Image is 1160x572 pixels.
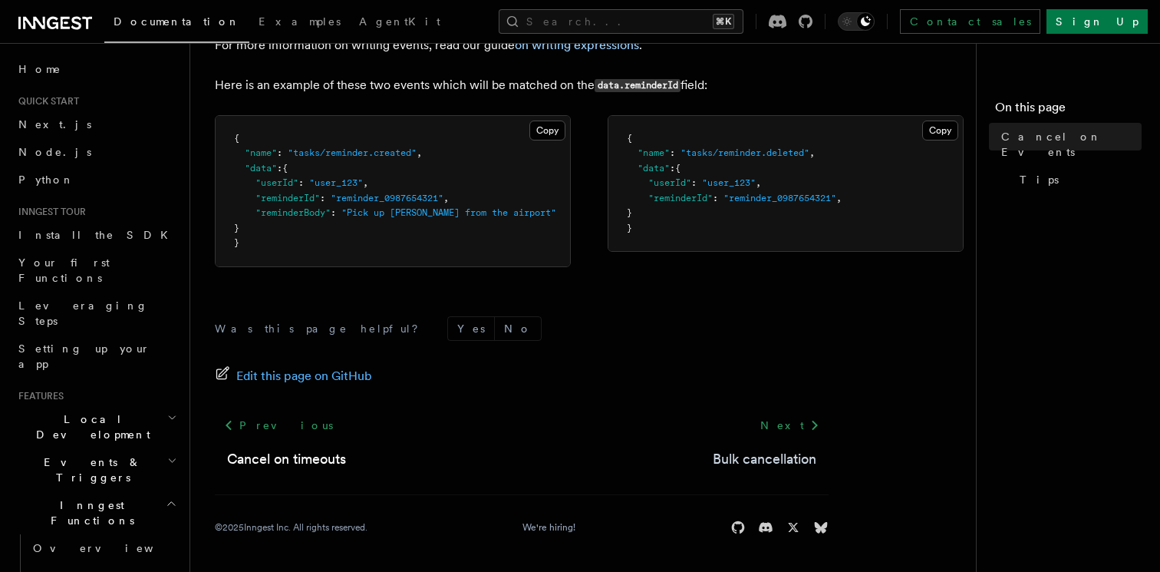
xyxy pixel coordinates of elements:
[298,177,304,188] span: :
[234,133,239,144] span: {
[648,193,713,203] span: "reminderId"
[12,221,180,249] a: Install the SDK
[417,147,422,158] span: ,
[713,193,718,203] span: :
[12,498,166,528] span: Inngest Functions
[648,177,691,188] span: "userId"
[215,74,829,97] p: Here is an example of these two events which will be matched on the field:
[1046,9,1148,34] a: Sign Up
[255,177,298,188] span: "userId"
[215,521,367,534] div: © 2025 Inngest Inc. All rights reserved.
[234,223,239,233] span: }
[331,207,336,218] span: :
[18,61,61,77] span: Home
[995,98,1142,123] h4: On this page
[1020,172,1059,187] span: Tips
[670,163,675,174] span: :
[12,448,180,491] button: Events & Triggers
[309,177,363,188] span: "user_123"
[236,365,372,387] span: Edit this page on GitHub
[12,491,180,534] button: Inngest Functions
[443,193,449,203] span: ,
[18,299,148,327] span: Leveraging Steps
[670,147,675,158] span: :
[900,9,1040,34] a: Contact sales
[499,9,743,34] button: Search...⌘K
[838,12,875,31] button: Toggle dark mode
[18,256,110,284] span: Your first Functions
[1013,166,1142,193] a: Tips
[215,412,341,439] a: Previous
[751,412,829,439] a: Next
[12,138,180,166] a: Node.js
[12,412,167,442] span: Local Development
[627,207,632,218] span: }
[922,121,958,141] button: Copy
[245,163,277,174] span: "data"
[448,317,494,340] button: Yes
[350,5,450,41] a: AgentKit
[515,38,639,52] a: on writing expressions
[363,177,368,188] span: ,
[12,166,180,193] a: Python
[638,163,670,174] span: "data"
[341,207,556,218] span: "Pick up [PERSON_NAME] from the airport"
[681,147,809,158] span: "tasks/reminder.deleted"
[627,133,632,144] span: {
[713,14,734,29] kbd: ⌘K
[495,317,541,340] button: No
[320,193,325,203] span: :
[12,111,180,138] a: Next.js
[12,405,180,448] button: Local Development
[27,534,180,562] a: Overview
[12,455,167,485] span: Events & Triggers
[331,193,443,203] span: "reminder_0987654321"
[12,390,64,402] span: Features
[259,15,341,28] span: Examples
[702,177,756,188] span: "user_123"
[836,193,842,203] span: ,
[627,223,632,233] span: }
[277,147,282,158] span: :
[215,35,829,56] p: For more information on writing events, read our guide .
[18,174,74,186] span: Python
[995,123,1142,166] a: Cancel on Events
[249,5,350,41] a: Examples
[756,177,761,188] span: ,
[12,249,180,292] a: Your first Functions
[18,118,91,131] span: Next.js
[359,15,440,28] span: AgentKit
[1001,129,1142,160] span: Cancel on Events
[713,448,816,470] a: Bulk cancellation
[691,177,697,188] span: :
[12,55,180,83] a: Home
[215,321,429,336] p: Was this page helpful?
[282,163,288,174] span: {
[18,146,91,158] span: Node.js
[277,163,282,174] span: :
[18,342,150,370] span: Setting up your app
[12,95,79,107] span: Quick start
[529,121,565,141] button: Copy
[723,193,836,203] span: "reminder_0987654321"
[12,206,86,218] span: Inngest tour
[215,365,372,387] a: Edit this page on GitHub
[12,335,180,378] a: Setting up your app
[522,521,575,534] a: We're hiring!
[288,147,417,158] span: "tasks/reminder.created"
[18,229,177,241] span: Install the SDK
[638,147,670,158] span: "name"
[255,193,320,203] span: "reminderId"
[255,207,331,218] span: "reminderBody"
[595,79,681,92] code: data.reminderId
[675,163,681,174] span: {
[234,237,239,248] span: }
[114,15,240,28] span: Documentation
[809,147,815,158] span: ,
[104,5,249,43] a: Documentation
[227,448,346,470] a: Cancel on timeouts
[245,147,277,158] span: "name"
[12,292,180,335] a: Leveraging Steps
[33,542,191,554] span: Overview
